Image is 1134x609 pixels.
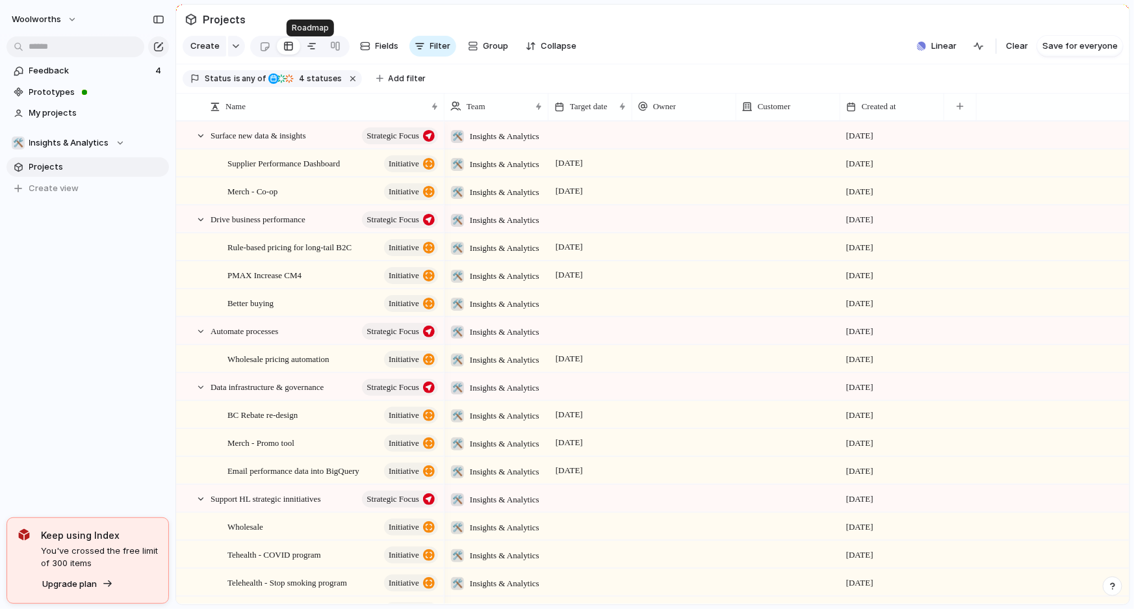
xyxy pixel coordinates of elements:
button: Create view [6,179,169,198]
span: Merch - Co-op [227,183,277,198]
span: Insights & Analytics [470,214,539,227]
span: Insights & Analytics [470,549,539,562]
span: Group [483,40,509,53]
span: Projects [29,161,164,174]
div: 🛠️ [451,577,464,590]
div: 🛠️ [451,521,464,534]
span: Feedback [29,64,151,77]
span: Insights & Analytics [470,354,539,367]
button: Strategic Focus [362,211,438,228]
span: [DATE] [846,409,873,422]
span: [DATE] [846,437,873,450]
span: Create [190,40,220,53]
button: Clear [1001,36,1033,57]
button: Create [183,36,226,57]
span: initiative [389,266,419,285]
span: Strategic Focus [367,322,419,341]
span: statuses [296,73,342,84]
span: initiative [389,294,419,313]
span: [DATE] [846,185,873,198]
span: [DATE] [552,351,586,367]
button: Add filter [368,70,434,88]
button: initiative [384,519,438,536]
span: Merch - Promo tool [227,435,294,450]
span: initiative [389,434,419,452]
span: initiative [389,518,419,536]
span: initiative [389,546,419,564]
span: Wholesale [227,519,263,534]
span: [DATE] [552,155,586,171]
span: is [234,73,240,84]
button: initiative [384,463,438,480]
button: Strategic Focus [362,491,438,508]
span: Telehealth - Stop smoking program [227,575,347,590]
button: initiative [384,575,438,591]
span: Strategic Focus [367,127,419,145]
span: initiative [389,462,419,480]
span: Upgrade plan [42,578,97,591]
span: Tehealth - COVID program [227,547,321,562]
button: Upgrade plan [38,575,117,593]
span: Better buying [227,295,274,310]
a: Projects [6,157,169,177]
button: Strategic Focus [362,323,438,340]
a: Feedback4 [6,61,169,81]
span: Projects [200,8,248,31]
span: [DATE] [552,435,586,450]
span: [DATE] [846,213,873,226]
span: Data infrastructure & governance [211,379,324,394]
div: 🛠️ [451,549,464,562]
span: [DATE] [846,577,873,590]
button: 4 statuses [267,71,345,86]
div: 🛠️ [451,130,464,143]
span: Insights & Analytics [470,437,539,450]
span: [DATE] [846,157,873,170]
span: [DATE] [552,267,586,283]
span: [DATE] [846,493,873,506]
span: [DATE] [846,549,873,562]
span: any of [240,73,266,84]
span: Status [205,73,231,84]
span: [DATE] [846,353,873,366]
span: [DATE] [846,129,873,142]
span: Insights & Analytics [470,521,539,534]
span: Insights & Analytics [470,242,539,255]
span: Insights & Analytics [470,270,539,283]
div: 🛠️ [451,382,464,395]
span: [DATE] [846,521,873,534]
button: initiative [384,351,438,368]
span: Clear [1006,40,1028,53]
span: Insights & Analytics [470,465,539,478]
span: Email performance data into BigQuery [227,463,359,478]
span: initiative [389,155,419,173]
span: Name [226,100,246,113]
span: Rule-based pricing for long-tail B2C [227,239,352,254]
span: Keep using Index [41,528,158,542]
span: Customer [758,100,791,113]
span: Drive business performance [211,211,305,226]
span: [DATE] [552,239,586,255]
div: 🛠️ [451,298,464,311]
button: Strategic Focus [362,379,438,396]
span: [DATE] [846,465,873,478]
button: initiative [384,239,438,256]
span: Prototypes [29,86,164,99]
div: 🛠️ [451,158,464,171]
span: initiative [389,406,419,424]
button: initiative [384,407,438,424]
span: Surface new data & insights [211,127,306,142]
span: initiative [389,183,419,201]
span: initiative [389,239,419,257]
button: initiative [384,547,438,564]
span: woolworths [12,13,61,26]
span: Insights & Analytics [470,493,539,506]
button: Filter [409,36,456,57]
span: Owner [653,100,676,113]
span: Save for everyone [1042,40,1118,53]
span: Created at [862,100,896,113]
div: 🛠️ [451,326,464,339]
span: Insights & Analytics [470,382,539,395]
span: Insights & Analytics [470,409,539,422]
span: PMAX Increase CM4 [227,267,302,282]
span: [DATE] [846,241,873,254]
